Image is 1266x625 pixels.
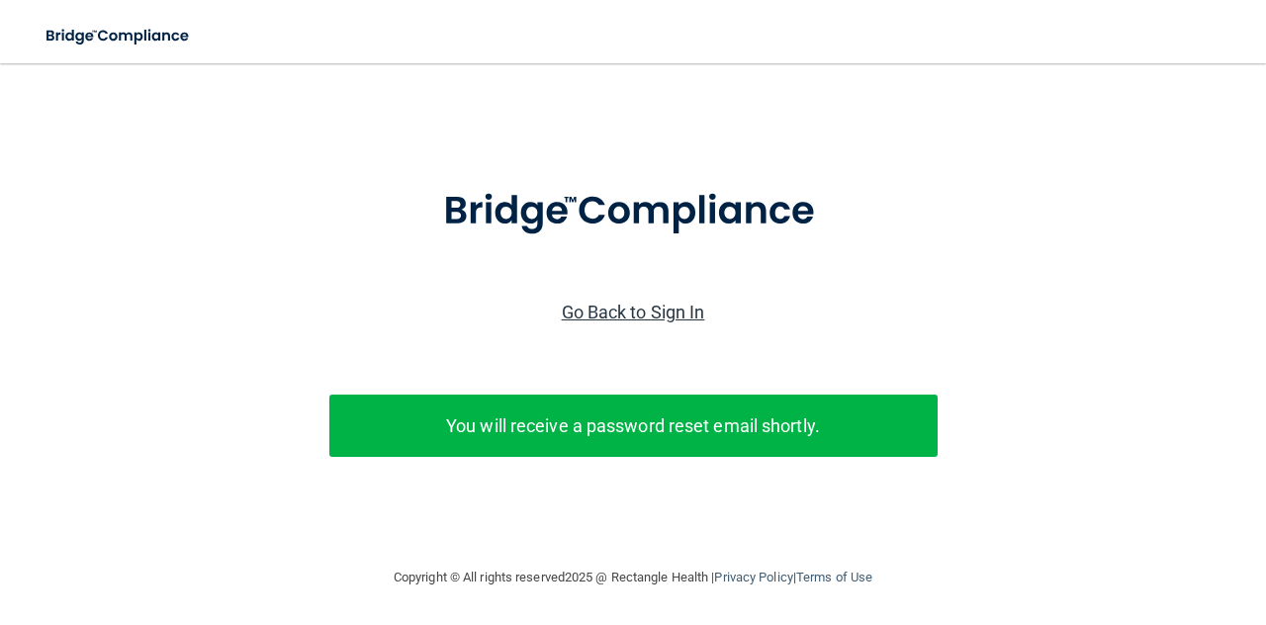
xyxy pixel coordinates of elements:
[344,409,923,442] p: You will receive a password reset email shortly.
[30,16,208,56] img: bridge_compliance_login_screen.278c3ca4.svg
[403,160,863,263] img: bridge_compliance_login_screen.278c3ca4.svg
[796,570,872,584] a: Terms of Use
[562,302,705,322] a: Go Back to Sign In
[714,570,792,584] a: Privacy Policy
[272,546,994,609] div: Copyright © All rights reserved 2025 @ Rectangle Health | |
